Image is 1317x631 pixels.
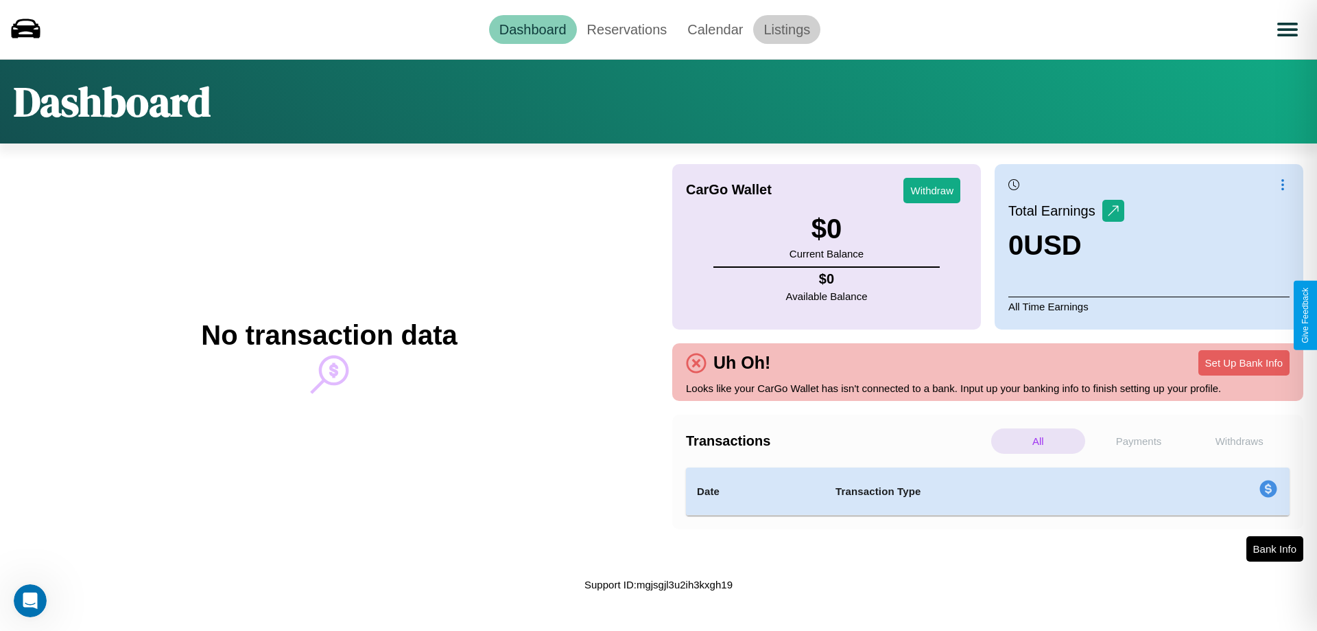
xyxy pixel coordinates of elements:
h4: Transactions [686,433,988,449]
iframe: Intercom live chat [14,584,47,617]
table: simple table [686,468,1290,516]
button: Bank Info [1246,536,1303,562]
p: All Time Earnings [1008,297,1290,316]
button: Open menu [1268,10,1307,49]
a: Calendar [677,15,753,44]
p: All [991,428,1085,454]
p: Support ID: mgjsgjl3u2ih3kxgh19 [584,575,733,594]
p: Payments [1092,428,1186,454]
h4: Uh Oh! [707,353,777,373]
a: Reservations [577,15,678,44]
p: Looks like your CarGo Wallet has isn't connected to a bank. Input up your banking info to finish ... [686,379,1290,398]
h2: No transaction data [201,320,457,351]
p: Current Balance [790,244,864,263]
h4: Transaction Type [835,483,1147,500]
p: Total Earnings [1008,198,1102,223]
h4: Date [697,483,814,500]
p: Withdraws [1192,428,1286,454]
a: Dashboard [489,15,577,44]
h3: $ 0 [790,214,864,244]
h4: $ 0 [786,271,868,287]
a: Listings [753,15,820,44]
h3: 0 USD [1008,230,1124,261]
button: Withdraw [903,178,960,203]
div: Give Feedback [1301,288,1310,343]
button: Set Up Bank Info [1198,350,1290,376]
h4: CarGo Wallet [686,182,772,198]
p: Available Balance [786,287,868,306]
h1: Dashboard [14,73,211,130]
